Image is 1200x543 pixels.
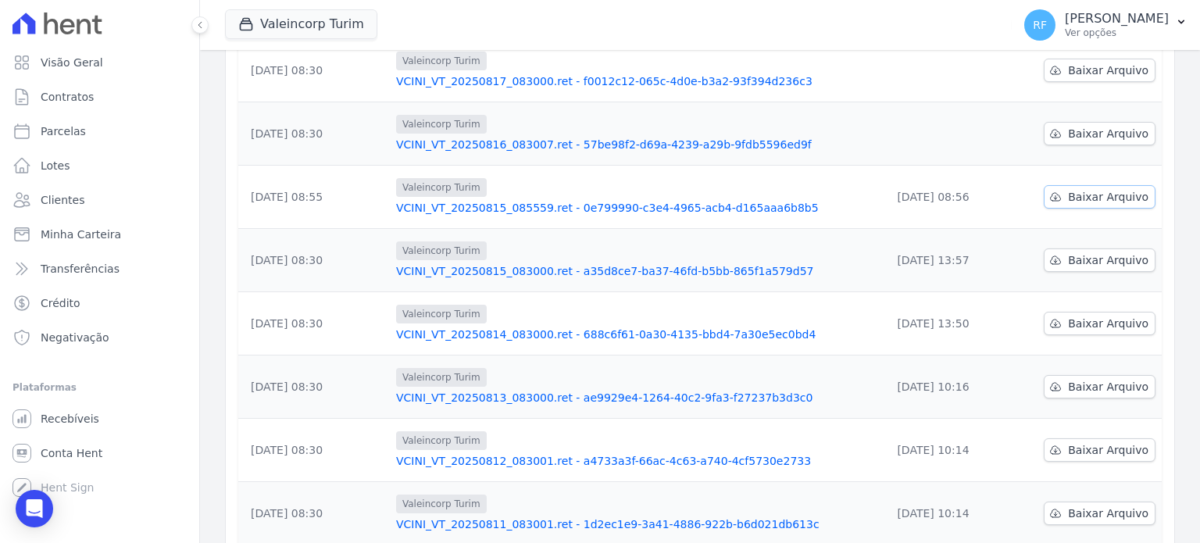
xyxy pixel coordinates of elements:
span: Recebíveis [41,411,99,427]
span: Baixar Arquivo [1068,126,1148,141]
span: Clientes [41,192,84,208]
span: Valeincorp Turim [396,431,487,450]
td: [DATE] 10:16 [884,355,1020,419]
a: Crédito [6,288,193,319]
td: [DATE] 08:30 [238,292,390,355]
a: VCINI_VT_20250817_083000.ret - f0012c12-065c-4d0e-b3a2-93f394d236c3 [396,73,878,89]
td: [DATE] 08:55 [238,166,390,229]
span: Baixar Arquivo [1068,63,1148,78]
a: Negativação [6,322,193,353]
span: Visão Geral [41,55,103,70]
span: Transferências [41,261,120,277]
a: Visão Geral [6,47,193,78]
div: Plataformas [12,378,187,397]
td: [DATE] 08:56 [884,166,1020,229]
a: Baixar Arquivo [1044,438,1155,462]
span: Valeincorp Turim [396,305,487,323]
a: Lotes [6,150,193,181]
span: Baixar Arquivo [1068,442,1148,458]
a: VCINI_VT_20250812_083001.ret - a4733a3f-66ac-4c63-a740-4cf5730e2733 [396,453,878,469]
span: Conta Hent [41,445,102,461]
span: Parcelas [41,123,86,139]
a: Contratos [6,81,193,113]
a: VCINI_VT_20250815_083000.ret - a35d8ce7-ba37-46fd-b5bb-865f1a579d57 [396,263,878,279]
a: VCINI_VT_20250811_083001.ret - 1d2ec1e9-3a41-4886-922b-b6d021db613c [396,516,878,532]
td: [DATE] 08:30 [238,102,390,166]
a: Baixar Arquivo [1044,185,1155,209]
td: [DATE] 10:14 [884,419,1020,482]
a: Baixar Arquivo [1044,502,1155,525]
td: [DATE] 13:50 [884,292,1020,355]
a: VCINI_VT_20250813_083000.ret - ae9929e4-1264-40c2-9fa3-f27237b3d3c0 [396,390,878,405]
a: Minha Carteira [6,219,193,250]
span: Valeincorp Turim [396,115,487,134]
div: Open Intercom Messenger [16,490,53,527]
td: [DATE] 13:57 [884,229,1020,292]
a: Baixar Arquivo [1044,375,1155,398]
span: Contratos [41,89,94,105]
span: Baixar Arquivo [1068,189,1148,205]
span: Valeincorp Turim [396,368,487,387]
span: RF [1033,20,1047,30]
td: [DATE] 08:30 [238,355,390,419]
span: Valeincorp Turim [396,495,487,513]
a: VCINI_VT_20250815_085559.ret - 0e799990-c3e4-4965-acb4-d165aaa6b8b5 [396,200,878,216]
span: Valeincorp Turim [396,241,487,260]
a: Baixar Arquivo [1044,122,1155,145]
span: Crédito [41,295,80,311]
p: [PERSON_NAME] [1065,11,1169,27]
span: Minha Carteira [41,227,121,242]
button: Valeincorp Turim [225,9,377,39]
span: Valeincorp Turim [396,52,487,70]
a: Baixar Arquivo [1044,59,1155,82]
span: Baixar Arquivo [1068,252,1148,268]
span: Baixar Arquivo [1068,316,1148,331]
a: Parcelas [6,116,193,147]
span: Lotes [41,158,70,173]
a: Transferências [6,253,193,284]
a: Baixar Arquivo [1044,248,1155,272]
span: Baixar Arquivo [1068,379,1148,395]
td: [DATE] 08:30 [238,39,390,102]
p: Ver opções [1065,27,1169,39]
a: Clientes [6,184,193,216]
a: Baixar Arquivo [1044,312,1155,335]
span: Baixar Arquivo [1068,505,1148,521]
a: VCINI_VT_20250816_083007.ret - 57be98f2-d69a-4239-a29b-9fdb5596ed9f [396,137,878,152]
a: Conta Hent [6,438,193,469]
span: Negativação [41,330,109,345]
td: [DATE] 08:30 [238,419,390,482]
td: [DATE] 08:30 [238,229,390,292]
a: VCINI_VT_20250814_083000.ret - 688c6f61-0a30-4135-bbd4-7a30e5ec0bd4 [396,327,878,342]
span: Valeincorp Turim [396,178,487,197]
a: Recebíveis [6,403,193,434]
button: RF [PERSON_NAME] Ver opções [1012,3,1200,47]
